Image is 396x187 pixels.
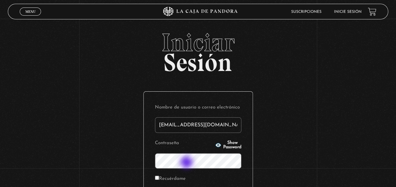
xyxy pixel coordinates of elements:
label: Recuérdame [155,174,186,184]
a: View your shopping cart [368,7,376,16]
label: Nombre de usuario o correo electrónico [155,103,241,113]
span: Show Password [223,141,241,149]
h2: Sesión [8,30,388,70]
a: Inicie sesión [334,10,362,14]
span: Iniciar [8,30,388,55]
a: Suscripciones [291,10,321,14]
span: Menu [25,10,36,13]
button: Show Password [215,141,241,149]
input: Recuérdame [155,176,159,180]
label: Contraseña [155,139,213,148]
span: Cerrar [23,15,38,19]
